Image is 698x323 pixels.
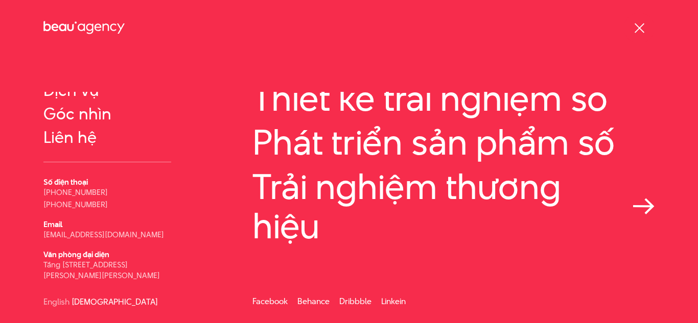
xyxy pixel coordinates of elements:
[339,295,371,307] a: Dribbble
[43,128,171,146] a: Liên hệ
[252,295,288,307] a: Facebook
[252,167,655,245] a: Trải nghiệm thương hiệu
[43,259,171,281] p: Tầng [STREET_ADDRESS][PERSON_NAME][PERSON_NAME]
[297,295,330,307] a: Behance
[43,298,69,306] a: English
[43,105,171,123] a: Góc nhìn
[252,122,655,162] a: Phát triển sản phẩm số
[43,177,88,187] b: Số điện thoại
[43,199,108,210] a: [PHONE_NUMBER]
[43,229,164,240] a: [EMAIL_ADDRESS][DOMAIN_NAME]
[43,249,109,260] b: Văn phòng đại diện
[72,298,158,306] a: [DEMOGRAPHIC_DATA]
[43,81,171,100] a: Dịch vụ
[43,187,108,197] a: [PHONE_NUMBER]
[381,295,406,307] a: Linkein
[43,219,62,230] b: Email
[252,79,655,118] a: Thiết kế trải nghiệm số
